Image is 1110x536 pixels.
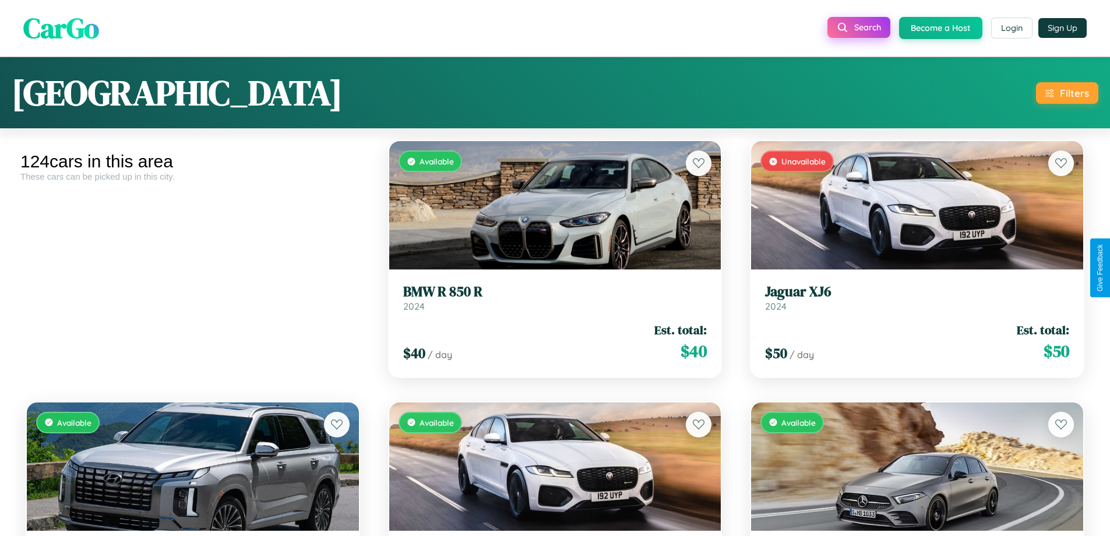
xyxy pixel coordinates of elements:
h3: Jaguar XJ6 [765,283,1069,300]
span: Search [854,22,881,33]
span: CarGo [23,9,99,47]
button: Search [827,17,890,38]
a: BMW R 850 R2024 [403,283,707,312]
span: Est. total: [1017,321,1069,338]
a: Jaguar XJ62024 [765,283,1069,312]
button: Filters [1036,82,1098,104]
div: Filters [1060,87,1089,99]
span: Unavailable [781,156,826,166]
span: / day [428,349,452,360]
span: $ 40 [403,344,425,363]
span: Est. total: [654,321,707,338]
span: Available [781,418,816,428]
button: Login [991,17,1033,38]
span: / day [790,349,814,360]
button: Become a Host [899,17,982,39]
div: Give Feedback [1096,244,1104,292]
div: 124 cars in this area [20,152,365,171]
h1: [GEOGRAPHIC_DATA] [12,69,343,117]
span: $ 40 [681,339,707,363]
span: Available [420,156,454,166]
span: Available [57,418,91,428]
span: 2024 [403,300,425,312]
button: Sign Up [1038,18,1087,38]
span: 2024 [765,300,787,312]
span: $ 50 [765,344,787,363]
div: These cars can be picked up in this city. [20,171,365,181]
h3: BMW R 850 R [403,283,707,300]
span: $ 50 [1044,339,1069,363]
span: Available [420,418,454,428]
